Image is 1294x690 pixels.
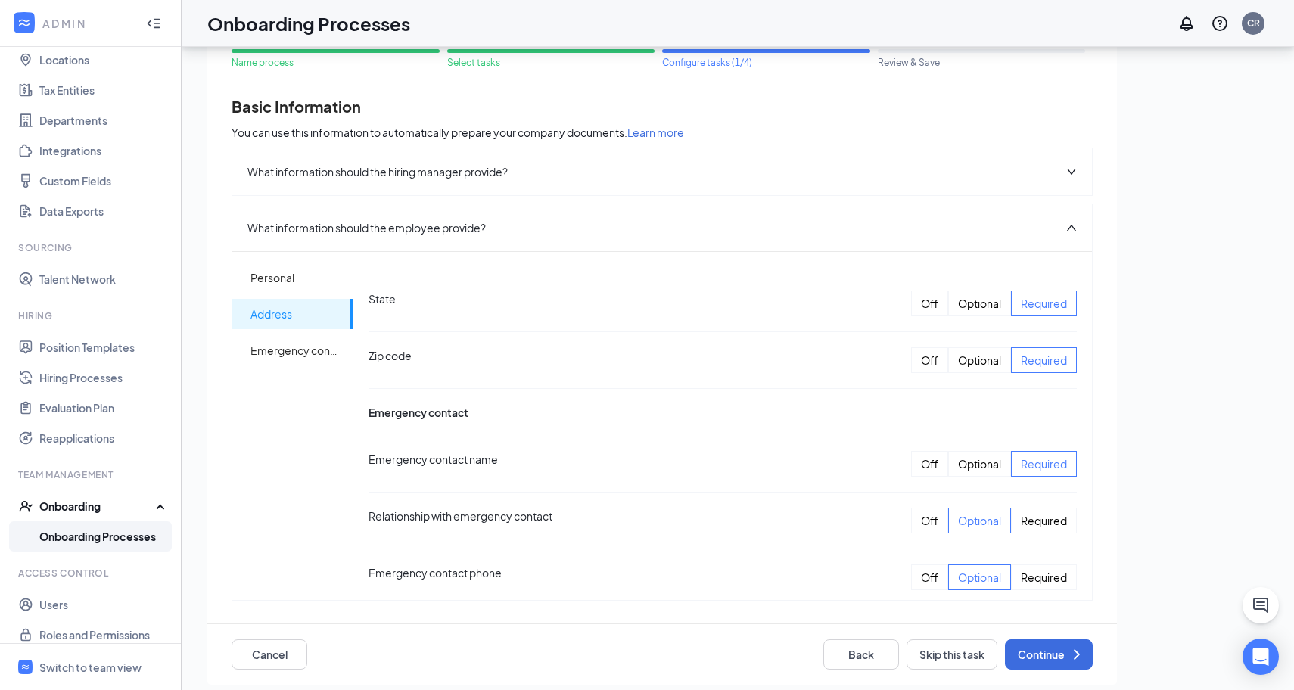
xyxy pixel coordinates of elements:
div: Required [1011,347,1077,373]
span: up [1066,222,1077,233]
div: Select tasks [447,57,655,69]
button: Back [823,639,899,670]
span: Personal [250,263,341,293]
div: Off [911,564,948,590]
span: You can use this information to automatically prepare your company documents. [232,125,684,140]
button: Skip this task [907,639,997,670]
div: Optional [948,347,1011,373]
div: Required [1011,291,1077,316]
a: Departments [39,105,169,135]
div: Configure tasks (1/4) [662,57,870,69]
a: Tax Entities [39,75,169,105]
a: Hiring Processes [39,362,169,393]
div: Required [1011,564,1077,590]
span: Emergency contact phone [369,564,502,590]
a: Integrations [39,135,169,166]
a: Data Exports [39,196,169,226]
div: Required [1011,508,1077,533]
div: Off [911,508,948,533]
svg: UserCheck [18,499,33,514]
div: Optional [948,564,1011,590]
h4: Basic Information [232,96,361,117]
div: Off [911,451,948,477]
div: Optional [948,508,1011,533]
div: Off [911,347,948,373]
div: Off [911,291,948,316]
svg: QuestionInfo [1211,14,1229,33]
span: Relationship with emergency contact [369,508,552,533]
span: What information should the employee provide? [247,219,486,236]
span: Address [250,299,341,329]
span: What information should the hiring manager provide? [247,163,508,180]
div: Sourcing [18,241,166,254]
div: ADMIN [42,16,132,31]
div: Open Intercom Messenger [1243,639,1279,675]
svg: WorkstreamLogo [17,15,32,30]
span: Emergency contact [369,404,1077,421]
a: Talent Network [39,264,169,294]
a: Onboarding Processes [39,521,169,552]
svg: WorkstreamLogo [20,662,30,672]
div: Switch to team view [39,660,142,675]
a: Roles and Permissions [39,620,169,650]
div: Optional [948,291,1011,316]
div: CR [1247,17,1260,30]
a: Custom Fields [39,166,169,196]
button: ChatActive [1243,587,1279,623]
a: Locations [39,45,169,75]
a: Learn more [627,126,684,139]
div: Review & Save [878,57,1086,69]
span: State [369,291,396,316]
div: Required [1011,451,1077,477]
svg: Collapse [146,16,161,31]
div: Optional [948,451,1011,477]
div: Team Management [18,468,166,481]
span: Emergency contact [250,335,341,365]
button: Cancel [232,639,307,670]
button: ContinueChevronRight [1005,639,1093,670]
a: Users [39,589,169,620]
svg: Notifications [1177,14,1196,33]
a: Evaluation Plan [39,393,169,423]
svg: ChevronRight [1068,645,1086,664]
a: Position Templates [39,332,169,362]
h1: Onboarding Processes [207,11,410,36]
div: Access control [18,567,166,580]
a: Reapplications [39,423,169,453]
div: Name process [232,57,440,69]
svg: ChatActive [1252,596,1270,614]
div: Hiring [18,309,166,322]
span: Zip code [369,347,412,373]
span: Emergency contact name [369,451,498,477]
span: down [1066,166,1077,177]
div: Onboarding [39,499,156,514]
